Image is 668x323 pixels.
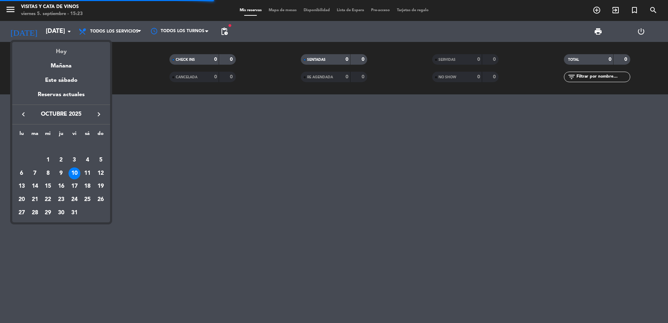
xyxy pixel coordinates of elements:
[81,194,93,206] div: 25
[68,193,81,206] td: 24 de octubre de 2025
[12,71,110,90] div: Este sábado
[16,180,28,192] div: 13
[95,154,107,166] div: 5
[41,153,55,167] td: 1 de octubre de 2025
[41,193,55,206] td: 22 de octubre de 2025
[68,167,80,179] div: 10
[55,153,68,167] td: 2 de octubre de 2025
[15,167,28,180] td: 6 de octubre de 2025
[94,153,107,167] td: 5 de octubre de 2025
[55,167,68,180] td: 9 de octubre de 2025
[42,180,54,192] div: 15
[94,180,107,193] td: 19 de octubre de 2025
[15,130,28,141] th: lunes
[42,167,54,179] div: 8
[81,130,94,141] th: sábado
[95,110,103,119] i: keyboard_arrow_right
[12,56,110,71] div: Mañana
[41,130,55,141] th: miércoles
[81,167,94,180] td: 11 de octubre de 2025
[55,193,68,206] td: 23 de octubre de 2025
[95,194,107,206] div: 26
[55,130,68,141] th: jueves
[28,206,42,220] td: 28 de octubre de 2025
[68,194,80,206] div: 24
[28,180,42,193] td: 14 de octubre de 2025
[68,130,81,141] th: viernes
[16,167,28,179] div: 6
[42,207,54,219] div: 29
[30,110,93,119] span: octubre 2025
[68,180,81,193] td: 17 de octubre de 2025
[12,90,110,105] div: Reservas actuales
[29,194,41,206] div: 21
[55,154,67,166] div: 2
[55,167,67,179] div: 9
[17,110,30,119] button: keyboard_arrow_left
[29,180,41,192] div: 14
[15,193,28,206] td: 20 de octubre de 2025
[55,207,67,219] div: 30
[55,180,68,193] td: 16 de octubre de 2025
[68,180,80,192] div: 17
[15,180,28,193] td: 13 de octubre de 2025
[55,206,68,220] td: 30 de octubre de 2025
[28,193,42,206] td: 21 de octubre de 2025
[68,167,81,180] td: 10 de octubre de 2025
[29,167,41,179] div: 7
[55,194,67,206] div: 23
[28,167,42,180] td: 7 de octubre de 2025
[94,193,107,206] td: 26 de octubre de 2025
[42,154,54,166] div: 1
[81,180,93,192] div: 18
[29,207,41,219] div: 28
[68,207,80,219] div: 31
[28,130,42,141] th: martes
[16,194,28,206] div: 20
[41,180,55,193] td: 15 de octubre de 2025
[81,154,93,166] div: 4
[16,207,28,219] div: 27
[81,180,94,193] td: 18 de octubre de 2025
[95,180,107,192] div: 19
[93,110,105,119] button: keyboard_arrow_right
[41,167,55,180] td: 8 de octubre de 2025
[15,206,28,220] td: 27 de octubre de 2025
[68,154,80,166] div: 3
[19,110,28,119] i: keyboard_arrow_left
[68,153,81,167] td: 3 de octubre de 2025
[68,206,81,220] td: 31 de octubre de 2025
[15,140,107,153] td: OCT.
[81,193,94,206] td: 25 de octubre de 2025
[95,167,107,179] div: 12
[55,180,67,192] div: 16
[94,167,107,180] td: 12 de octubre de 2025
[94,130,107,141] th: domingo
[42,194,54,206] div: 22
[81,153,94,167] td: 4 de octubre de 2025
[12,42,110,56] div: Hoy
[41,206,55,220] td: 29 de octubre de 2025
[81,167,93,179] div: 11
